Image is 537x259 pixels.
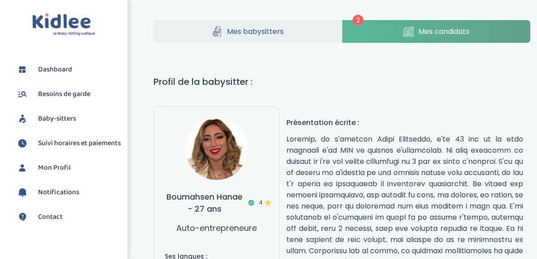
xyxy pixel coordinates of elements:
[16,88,121,101] a: Besoins de garde
[38,138,121,149] span: Suivi horaires et paiements
[16,210,29,224] img: contact.svg
[16,63,121,76] a: Dashboard
[38,163,71,173] span: Mon Profil
[153,20,341,43] a: Mes babysitters
[16,137,121,150] a: Suivi horaires et paiements
[165,191,268,215] h3: Boumahsen Hanae - 27 ans
[176,222,257,234] p: Auto-entrepreneure
[38,212,63,222] span: Contact
[227,26,284,37] span: Mes babysitters
[32,13,95,36] img: logo.svg
[16,112,29,125] img: babysitters.svg
[38,113,76,124] span: Baby-sitters
[342,20,530,43] a: Mes candidats
[353,15,363,25] span: 2
[16,88,29,101] img: besoin.svg
[16,161,29,175] img: profil.svg
[38,187,79,198] span: Notifications
[16,112,121,125] a: Baby-sitters
[153,75,530,88] h1: Profil de la babysitter :
[259,198,268,207] span: 4
[16,186,29,199] img: notification.svg
[185,117,248,180] img: avatar
[286,117,523,128] h4: Présentation écrite :
[418,26,469,37] span: Mes candidats
[16,186,121,199] a: Notifications
[38,64,72,75] span: Dashboard
[16,137,29,150] img: suivihoraire.svg
[16,63,29,76] img: dashboard.svg
[38,89,90,100] span: Besoins de garde
[16,161,121,175] a: Mon Profil
[16,210,121,224] a: Contact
